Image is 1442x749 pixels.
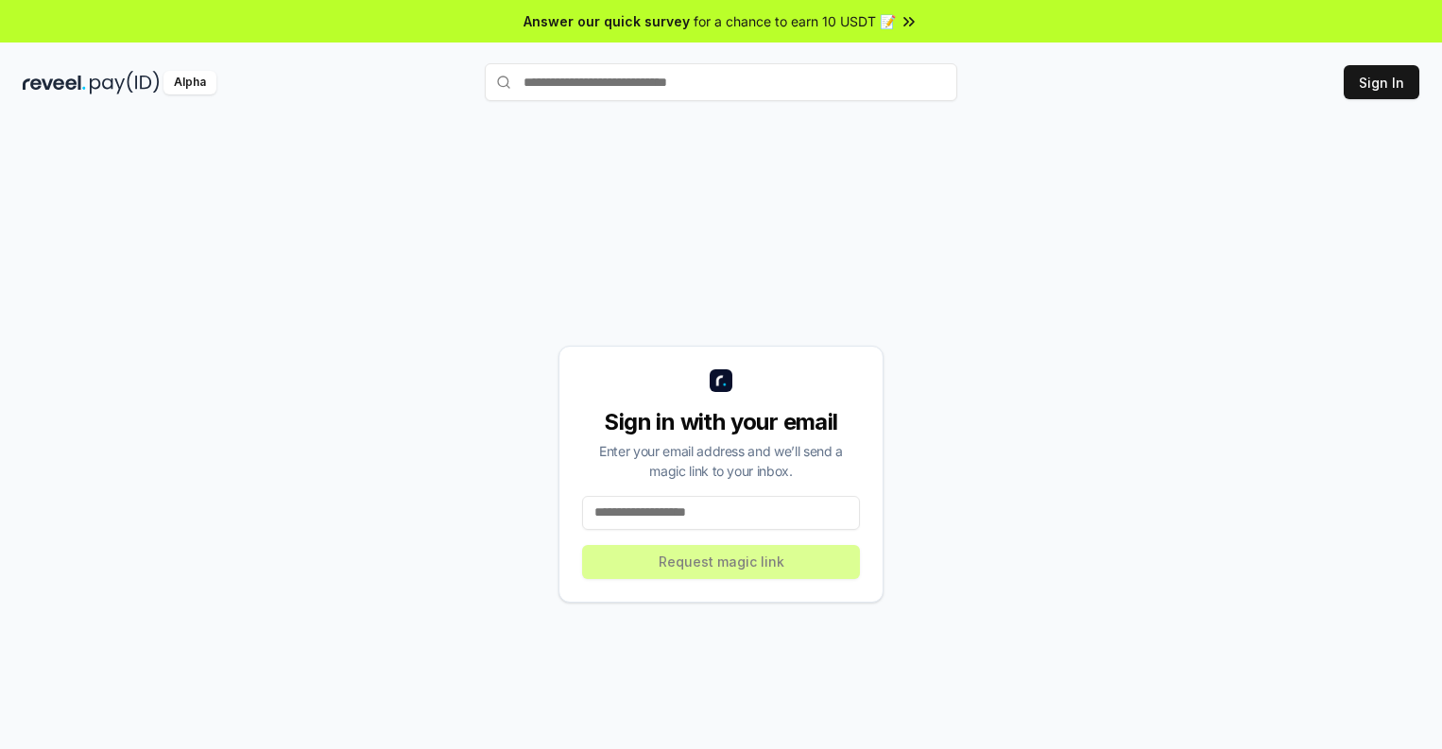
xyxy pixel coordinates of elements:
[23,71,86,94] img: reveel_dark
[582,407,860,437] div: Sign in with your email
[582,441,860,481] div: Enter your email address and we’ll send a magic link to your inbox.
[694,11,896,31] span: for a chance to earn 10 USDT 📝
[524,11,690,31] span: Answer our quick survey
[1344,65,1419,99] button: Sign In
[163,71,216,94] div: Alpha
[90,71,160,94] img: pay_id
[710,369,732,392] img: logo_small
